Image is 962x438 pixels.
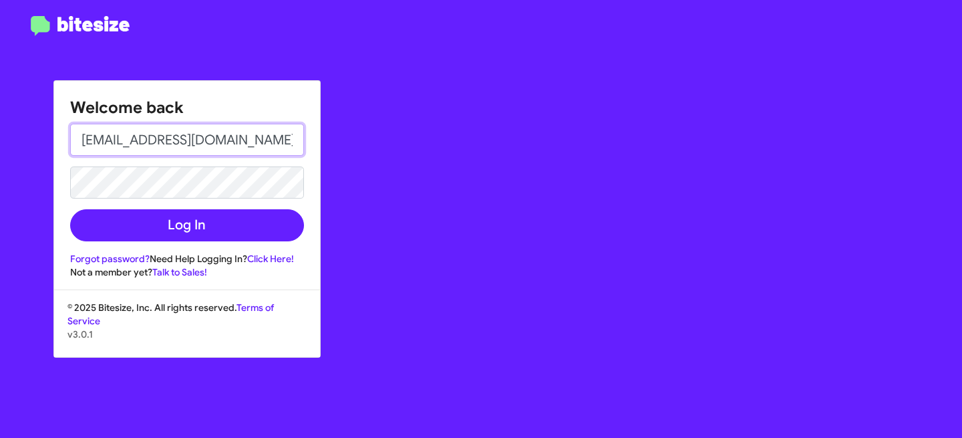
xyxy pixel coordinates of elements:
[67,328,307,341] p: v3.0.1
[152,266,207,278] a: Talk to Sales!
[70,253,150,265] a: Forgot password?
[54,301,320,357] div: © 2025 Bitesize, Inc. All rights reserved.
[247,253,294,265] a: Click Here!
[67,302,274,327] a: Terms of Service
[70,209,304,241] button: Log In
[70,97,304,118] h1: Welcome back
[70,124,304,156] input: Email address
[70,265,304,279] div: Not a member yet?
[70,252,304,265] div: Need Help Logging In?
